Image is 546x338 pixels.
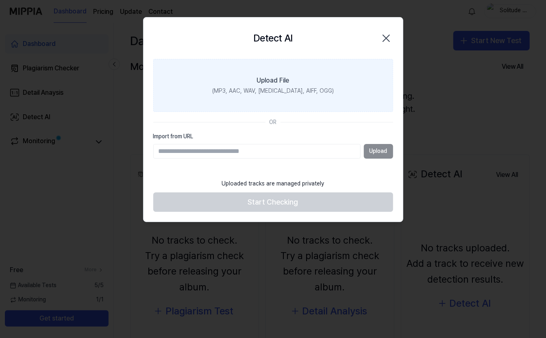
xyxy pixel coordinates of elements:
label: Import from URL [153,133,393,141]
div: Upload File [257,76,289,85]
div: OR [270,118,277,126]
div: Uploaded tracks are managed privately [217,175,329,193]
div: (MP3, AAC, WAV, [MEDICAL_DATA], AIFF, OGG) [212,87,334,95]
h2: Detect AI [253,31,293,46]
